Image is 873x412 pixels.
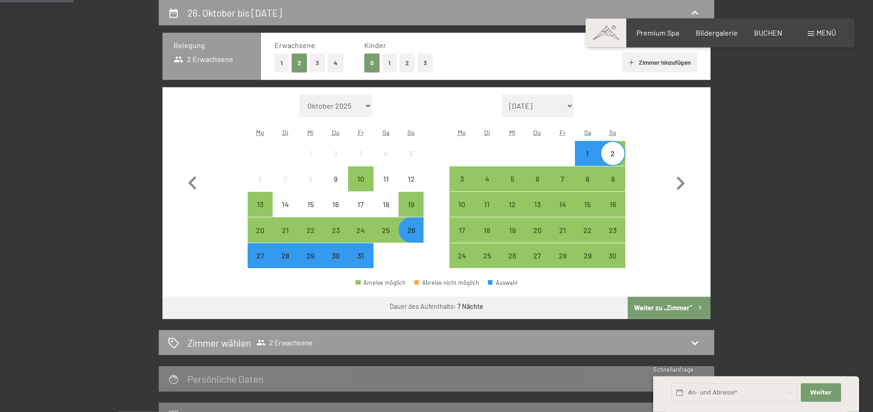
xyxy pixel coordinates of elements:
div: Sun Nov 16 2025 [600,192,625,217]
div: Anreise nicht möglich [298,141,323,166]
div: Sun Nov 23 2025 [600,217,625,242]
abbr: Donnerstag [533,129,541,136]
div: 18 [374,201,398,224]
div: Fri Oct 31 2025 [348,243,373,268]
div: Anreise möglich [474,243,499,268]
abbr: Mittwoch [307,129,314,136]
div: 22 [299,227,322,250]
div: Thu Oct 09 2025 [323,166,348,191]
h2: Persönliche Daten [187,373,263,385]
div: Tue Oct 21 2025 [273,217,298,242]
div: Anreise möglich [474,217,499,242]
div: 6 [249,175,272,198]
div: Tue Nov 25 2025 [474,243,499,268]
div: Anreise möglich [600,192,625,217]
div: Tue Oct 07 2025 [273,166,298,191]
div: 25 [475,252,499,275]
abbr: Dienstag [282,129,288,136]
div: Anreise möglich [525,243,550,268]
div: Sat Nov 08 2025 [575,166,600,191]
button: 4 [328,54,343,73]
div: Anreise möglich [248,217,273,242]
div: 5 [500,175,524,198]
div: Anreise möglich [355,280,405,286]
div: Anreise möglich [449,243,474,268]
div: 13 [526,201,549,224]
div: 1 [299,150,322,173]
button: 1 [274,54,289,73]
div: Wed Nov 05 2025 [499,166,524,191]
div: Anreise möglich [348,217,373,242]
div: 20 [249,227,272,250]
abbr: Freitag [560,129,566,136]
div: Anreise möglich [575,166,600,191]
div: Anreise nicht möglich [273,166,298,191]
abbr: Mittwoch [509,129,516,136]
div: 25 [374,227,398,250]
div: Fri Nov 21 2025 [550,217,575,242]
div: 2 [601,150,624,173]
div: Anreise möglich [600,217,625,242]
div: Anreise möglich [474,192,499,217]
div: Anreise möglich [348,166,373,191]
button: 2 [292,54,307,73]
div: Mon Oct 06 2025 [248,166,273,191]
div: Sat Nov 01 2025 [575,141,600,166]
div: 23 [601,227,624,250]
div: 12 [500,201,524,224]
div: 10 [349,175,372,198]
div: 9 [324,175,347,198]
div: 11 [374,175,398,198]
div: Wed Oct 01 2025 [298,141,323,166]
span: Weiter [810,388,832,397]
div: 27 [526,252,549,275]
div: Thu Oct 16 2025 [323,192,348,217]
div: 12 [399,175,423,198]
div: Auswahl [488,280,518,286]
abbr: Montag [458,129,466,136]
div: Wed Oct 22 2025 [298,217,323,242]
div: Anreise möglich [600,141,625,166]
div: Anreise nicht möglich [399,166,424,191]
div: Fri Oct 10 2025 [348,166,373,191]
span: BUCHEN [754,28,782,37]
div: Anreise möglich [550,192,575,217]
div: 16 [601,201,624,224]
span: 2 Erwachsene [256,338,312,347]
span: Schnellanfrage [653,366,693,373]
div: Anreise möglich [499,243,524,268]
button: 1 [382,54,397,73]
div: Anreise möglich [298,243,323,268]
div: Mon Oct 13 2025 [248,192,273,217]
div: Anreise möglich [550,243,575,268]
div: Anreise nicht möglich [298,192,323,217]
div: Thu Oct 30 2025 [323,243,348,268]
span: Erwachsene [274,41,315,49]
div: Sat Oct 25 2025 [374,217,399,242]
div: Anreise möglich [449,192,474,217]
div: Anreise nicht möglich [374,192,399,217]
div: Anreise möglich [323,217,348,242]
div: Sun Nov 02 2025 [600,141,625,166]
div: Mon Nov 10 2025 [449,192,474,217]
div: Tue Oct 14 2025 [273,192,298,217]
div: Anreise nicht möglich [298,166,323,191]
button: 2 [399,54,415,73]
div: Tue Nov 11 2025 [474,192,499,217]
span: Menü [817,28,836,37]
div: Sun Oct 19 2025 [399,192,424,217]
abbr: Dienstag [484,129,490,136]
div: Anreise möglich [575,141,600,166]
div: Anreise möglich [474,166,499,191]
div: Anreise nicht möglich [399,141,424,166]
div: Anreise möglich [273,217,298,242]
div: 3 [450,175,474,198]
div: 21 [551,227,574,250]
div: 6 [526,175,549,198]
div: Sat Nov 29 2025 [575,243,600,268]
div: Wed Oct 08 2025 [298,166,323,191]
div: Anreise möglich [449,217,474,242]
div: 18 [475,227,499,250]
div: 3 [349,150,372,173]
a: Bildergalerie [696,28,738,37]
